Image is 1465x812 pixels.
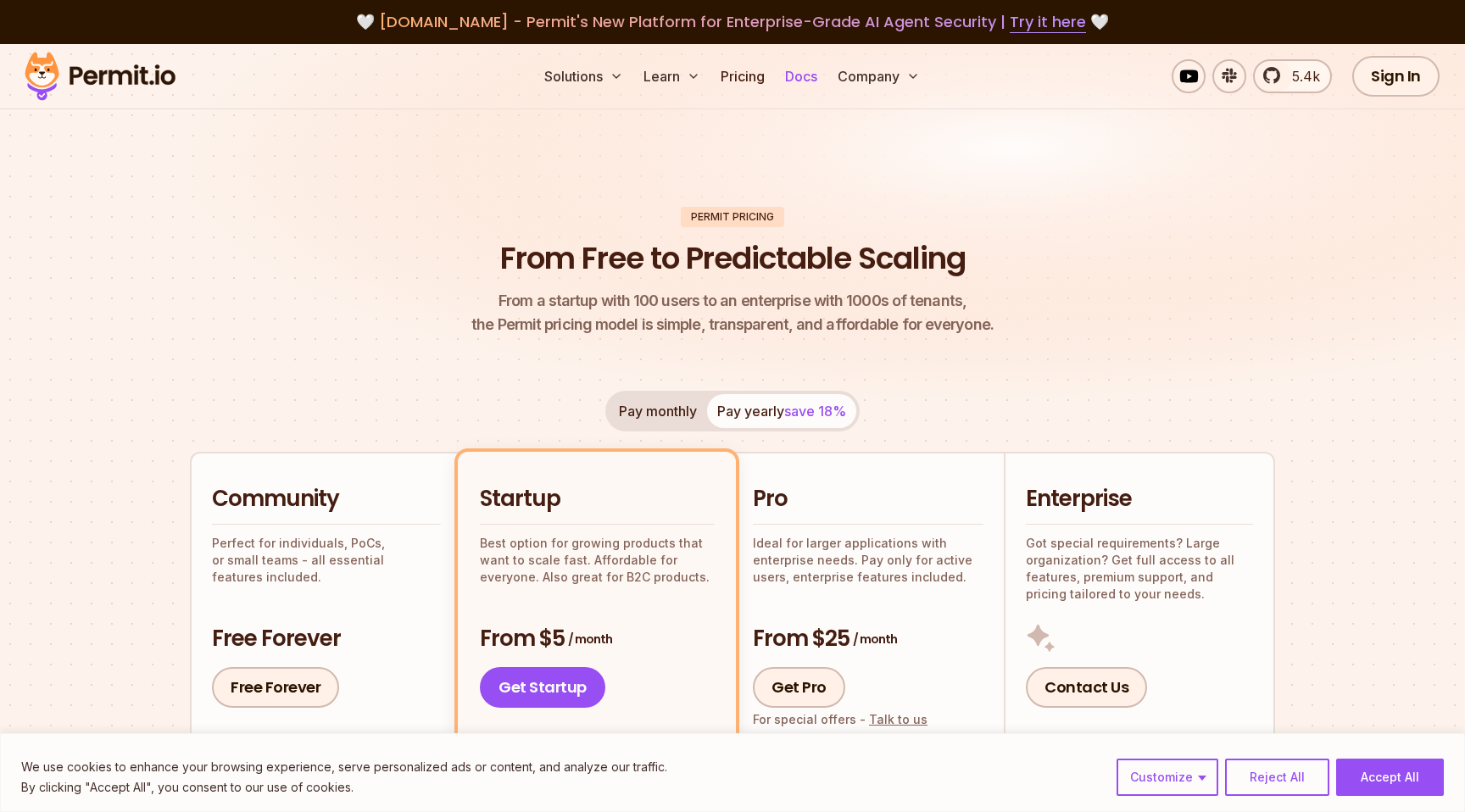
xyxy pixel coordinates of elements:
[1010,11,1086,33] a: Try it here
[1026,535,1253,603] p: Got special requirements? Large organization? Get full access to all features, premium support, a...
[480,624,714,654] h3: From $5
[538,59,630,93] button: Solutions
[831,59,927,93] button: Company
[1117,759,1218,796] button: Customize
[212,535,441,586] p: Perfect for individuals, PoCs, or small teams - all essential features included.
[1352,56,1440,97] a: Sign In
[17,47,183,105] img: Permit logo
[480,484,714,514] h2: Startup
[21,757,667,777] p: We use cookies to enhance your browsing experience, serve personalized ads or content, and analyz...
[471,289,994,336] p: the Permit pricing model is simple, transparent, and affordable for everyone.
[1225,759,1329,796] button: Reject All
[869,712,927,726] a: Talk to us
[714,59,771,93] a: Pricing
[753,667,845,708] a: Get Pro
[1253,59,1332,93] a: 5.4k
[753,535,983,586] p: Ideal for larger applications with enterprise needs. Pay only for active users, enterprise featur...
[753,484,983,514] h2: Pro
[1026,484,1253,514] h2: Enterprise
[1282,66,1320,86] span: 5.4k
[778,59,824,93] a: Docs
[212,624,441,654] h3: Free Forever
[379,11,1086,32] span: [DOMAIN_NAME] - Permit's New Platform for Enterprise-Grade AI Agent Security |
[480,667,605,708] a: Get Startup
[212,667,339,708] a: Free Forever
[753,711,927,728] div: For special offers -
[753,624,983,654] h3: From $25
[480,535,714,586] p: Best option for growing products that want to scale fast. Affordable for everyone. Also great for...
[212,484,441,514] h2: Community
[853,631,897,648] span: / month
[1026,667,1147,708] a: Contact Us
[41,10,1424,34] div: 🤍 🤍
[500,237,966,280] h1: From Free to Predictable Scaling
[1336,759,1444,796] button: Accept All
[609,394,707,428] button: Pay monthly
[681,207,784,227] div: Permit Pricing
[568,631,612,648] span: / month
[637,59,707,93] button: Learn
[471,289,994,313] span: From a startup with 100 users to an enterprise with 1000s of tenants,
[21,777,667,798] p: By clicking "Accept All", you consent to our use of cookies.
